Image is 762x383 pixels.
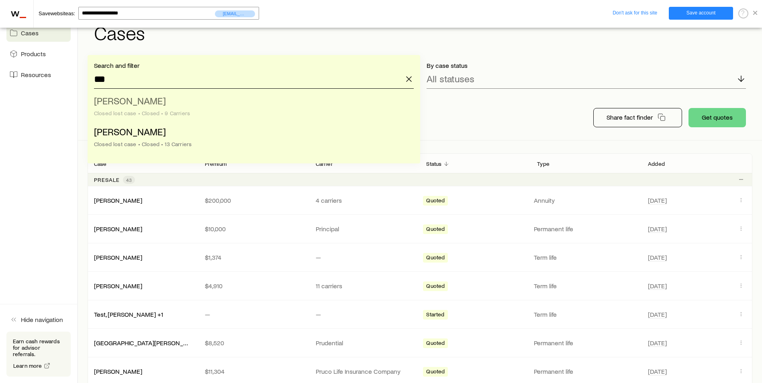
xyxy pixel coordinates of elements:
[534,367,638,375] p: Permanent life
[534,196,638,204] p: Annuity
[126,177,132,183] span: 43
[648,339,667,347] span: [DATE]
[316,253,414,261] p: —
[316,161,333,167] p: Carrier
[427,61,746,69] p: By case status
[21,316,63,324] span: Hide navigation
[94,339,202,346] a: [GEOGRAPHIC_DATA][PERSON_NAME]
[205,339,303,347] p: $8,520
[648,225,667,233] span: [DATE]
[205,196,303,204] p: $200,000
[534,225,638,233] p: Permanent life
[94,339,192,347] div: [GEOGRAPHIC_DATA][PERSON_NAME]
[6,45,71,63] a: Products
[738,9,748,16] a: ?
[94,23,752,42] h1: Cases
[534,282,638,290] p: Term life
[6,311,71,328] button: Hide navigation
[603,7,667,20] a: Don't ask for this site
[215,10,255,17] span: [EMAIL_ADDRESS][DOMAIN_NAME]
[205,282,303,290] p: $4,910
[427,73,474,84] p: All statuses
[21,29,39,37] span: Cases
[669,7,733,20] a: Save account
[6,24,71,42] a: Cases
[94,310,163,318] a: Test, [PERSON_NAME] +1
[51,10,68,16] em: website
[426,161,441,167] p: Status
[94,126,166,137] span: [PERSON_NAME]
[94,95,166,106] span: [PERSON_NAME]
[94,253,142,262] div: [PERSON_NAME]
[94,253,142,261] a: [PERSON_NAME]
[648,196,667,204] span: [DATE]
[607,113,653,121] p: Share fact finder
[316,282,414,290] p: 11 carriers
[648,310,667,318] span: [DATE]
[94,225,142,232] a: [PERSON_NAME]
[94,367,142,376] div: [PERSON_NAME]
[94,196,142,205] div: [PERSON_NAME]
[426,254,445,263] span: Quoted
[426,368,445,377] span: Quoted
[316,310,414,318] p: —
[6,66,71,84] a: Resources
[688,108,746,127] button: Get quotes
[94,310,163,319] div: Test, [PERSON_NAME] +1
[205,367,303,375] p: $11,304
[648,253,667,261] span: [DATE]
[426,197,445,206] span: Quoted
[426,311,444,320] span: Started
[205,310,303,318] p: —
[94,61,414,69] p: Search and filter
[6,332,71,377] div: Earn cash rewards for advisor referrals.Learn more
[537,161,550,167] p: Type
[94,110,409,116] div: Closed lost case • Closed • 9 Carriers
[94,177,120,183] p: Presale
[21,50,46,58] span: Products
[426,340,445,348] span: Quoted
[648,367,667,375] span: [DATE]
[94,141,409,147] div: Closed lost case • Closed • 13 Carriers
[534,310,638,318] p: Term life
[741,10,745,16] span: ?
[316,225,414,233] p: Principal
[534,253,638,261] p: Term life
[39,10,75,16] span: Save as:
[648,161,665,167] p: Added
[94,282,142,289] a: [PERSON_NAME]
[94,161,107,167] p: Case
[534,339,638,347] p: Permanent life
[205,225,303,233] p: $10,000
[13,338,64,357] p: Earn cash rewards for advisor referrals.
[316,196,414,204] p: 4 carriers
[11,6,27,18] span: w
[426,226,445,234] span: Quoted
[426,283,445,291] span: Quoted
[94,367,142,375] a: [PERSON_NAME]
[13,363,42,369] span: Learn more
[94,196,142,204] a: [PERSON_NAME]
[21,71,51,79] span: Resources
[94,123,409,154] li: Bass, Michelle
[316,367,414,375] p: Pruco Life Insurance Company
[94,92,409,123] li: Bass, Aaron
[316,339,414,347] p: Prudential
[205,161,227,167] p: Premium
[648,282,667,290] span: [DATE]
[205,253,303,261] p: $1,374
[20,6,27,18] span: _
[593,108,682,127] button: Share fact finder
